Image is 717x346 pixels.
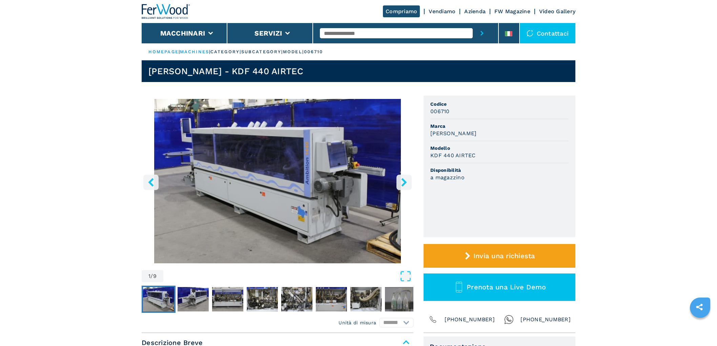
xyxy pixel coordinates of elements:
iframe: Chat [688,316,712,341]
img: Bordatrice Singola BRANDT KDF 440 AIRTEC [142,99,413,263]
p: category | [210,49,241,55]
img: Ferwood [142,4,190,19]
a: sharethis [691,299,708,316]
h3: [PERSON_NAME] [430,129,476,137]
img: b3a6e699d10c40f2536b3191f0e9a686 [385,287,416,311]
button: left-button [143,175,159,190]
img: 74b05092b075b63882dd8990c0d22182 [212,287,243,311]
button: Go to Slide 7 [349,286,383,313]
span: Prenota una Live Demo [467,283,546,291]
button: Go to Slide 8 [384,286,417,313]
img: 85c6ca8235532ec15af5f6b0385890a7 [281,287,312,311]
a: Video Gallery [539,8,575,15]
p: subcategory | [241,49,283,55]
p: model | [283,49,304,55]
button: Macchinari [160,29,205,37]
img: d1f3fd45b2c32d30fbbf1f3274ca0e2d [316,287,347,311]
a: machines [180,49,209,54]
button: Go to Slide 4 [245,286,279,313]
button: Open Fullscreen [165,270,412,282]
div: Contattaci [520,23,576,43]
a: Vendiamo [429,8,455,15]
h3: a magazzino [430,174,465,181]
h3: KDF 440 AIRTEC [430,151,476,159]
span: [PHONE_NUMBER] [520,315,571,324]
a: FW Magazine [494,8,530,15]
p: 006710 [304,49,323,55]
a: HOMEPAGE [148,49,179,54]
img: a153adb8b55c02a4d778f269d718361a [247,287,278,311]
span: Invia una richiesta [473,252,535,260]
img: 9e5b93684cb3473f59a80bea55a901f1 [143,287,174,311]
button: Prenota una Live Demo [424,273,575,301]
button: Go to Slide 1 [142,286,176,313]
span: 1 [148,273,150,279]
img: Whatsapp [504,315,514,324]
span: | [179,49,180,54]
button: Go to Slide 2 [176,286,210,313]
span: Codice [430,101,569,107]
h3: 006710 [430,107,450,115]
button: Invia una richiesta [424,244,575,268]
img: Contattaci [527,30,533,37]
span: [PHONE_NUMBER] [445,315,495,324]
a: Compriamo [383,5,420,17]
img: Phone [428,315,438,324]
span: 9 [153,273,157,279]
span: Marca [430,123,569,129]
button: Go to Slide 3 [211,286,245,313]
em: Unità di misura [339,319,376,326]
button: Go to Slide 5 [280,286,314,313]
a: Azienda [464,8,486,15]
span: / [150,273,153,279]
h1: [PERSON_NAME] - KDF 440 AIRTEC [148,66,304,77]
span: Modello [430,145,569,151]
span: Disponibilità [430,167,569,174]
button: right-button [396,175,412,190]
button: Servizi [254,29,282,37]
button: submit-button [473,23,491,43]
div: Go to Slide 1 [142,99,413,263]
nav: Thumbnail Navigation [142,286,413,313]
span: | [209,49,210,54]
button: Go to Slide 6 [314,286,348,313]
img: 9448f1b0aa547027ed73dfe79ae68f0c [178,287,209,311]
img: c75fcb4cbcbbddec5564fc43df8ff363 [350,287,382,311]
